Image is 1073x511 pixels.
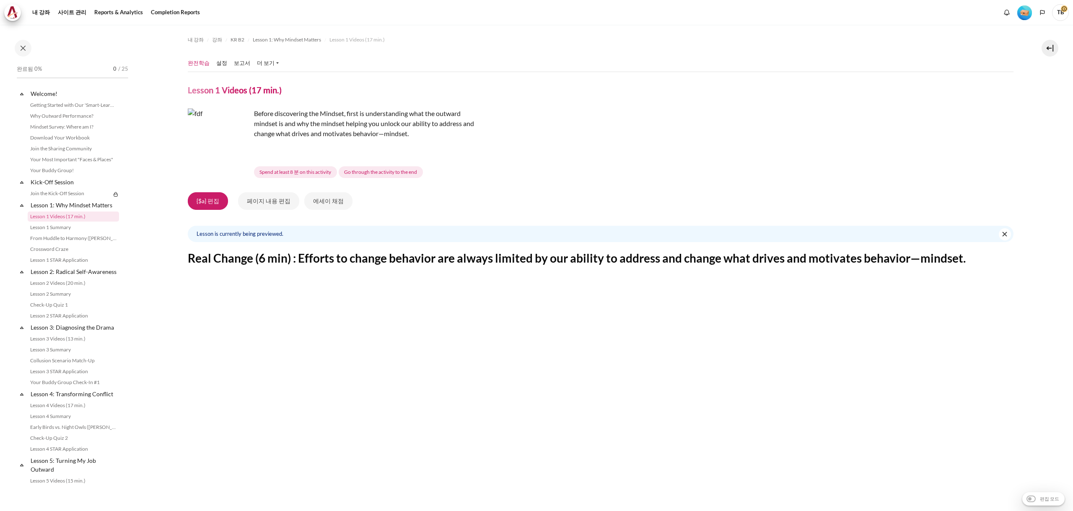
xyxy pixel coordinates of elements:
[18,323,26,332] span: 축소
[231,36,244,44] span: KR B2
[28,433,119,443] a: Check-Up Quiz 2
[17,63,128,87] a: 완료됨 0% 0 / 25
[18,461,26,469] span: 축소
[216,59,227,67] a: 설정
[1052,4,1069,21] span: TB
[28,476,119,486] a: Lesson 5 Videos (15 min.)
[118,65,128,73] span: / 25
[29,4,53,21] a: 내 강좌
[257,59,279,67] a: 더 보기
[28,311,119,321] a: Lesson 2 STAR Application
[212,36,222,44] span: 강좌
[253,36,321,44] span: Lesson 1: Why Mindset Matters
[188,108,251,171] img: fdf
[1036,6,1049,19] button: Languages
[17,65,42,73] span: 완료됨 0%
[18,90,26,98] span: 축소
[1000,6,1013,19] div: Show notification window with no new notifications
[212,35,222,45] a: 강좌
[28,188,111,199] a: Join the Kick-Off Session
[28,444,119,454] a: Lesson 4 STAR Application
[238,192,299,210] button: 페이지 내용 편집
[28,300,119,310] a: Check-Up Quiz 1
[329,35,385,45] a: Lesson 1 Videos (17 min.)
[29,322,119,333] a: Lesson 3: Diagnosing the Drama
[28,422,119,432] a: Early Birds vs. Night Owls ([PERSON_NAME]'s Story)
[29,388,119,400] a: Lesson 4: Transforming Conflict
[28,155,119,165] a: Your Most Important "Faces & Places"
[18,268,26,276] span: 축소
[253,35,321,45] a: Lesson 1: Why Mindset Matters
[188,33,1013,46] nav: 내비게이션 바
[28,278,119,288] a: Lesson 2 Videos (20 min.)
[29,176,119,188] a: Kick-Off Session
[254,165,425,180] div: Lesson 1 Videos (17 min.) 완료 요건
[55,4,89,21] a: 사이트 관리
[234,59,250,67] a: 보고서
[188,85,282,95] h4: Lesson 1 Videos (17 min.)
[304,192,352,210] button: 에세이 채점
[1052,4,1069,21] a: 사용자 메뉴
[28,212,119,222] a: Lesson 1 Videos (17 min.)
[28,400,119,410] a: Lesson 4 Videos (17 min.)
[188,192,228,210] button: {$a} 편집
[29,266,119,277] a: Lesson 2: Radical Self-Awareness
[29,199,119,211] a: Lesson 1: Why Mindset Matters
[91,4,146,21] a: Reports & Analytics
[28,133,119,143] a: Download Your Workbook
[28,356,119,366] a: Collusion Scenario Match-Up
[29,455,119,475] a: Lesson 5: Turning My Job Outward
[188,59,210,67] a: 완전학습
[259,168,331,176] span: Spend at least 8 분 on this activity
[18,390,26,398] span: 축소
[231,35,244,45] a: KR B2
[329,36,385,44] span: Lesson 1 Videos (17 min.)
[18,178,26,186] span: 축소
[188,250,1013,266] h2: Real Change (6 min) : Efforts to change behavior are always limited by our ability to address and...
[148,4,203,21] a: Completion Reports
[28,289,119,299] a: Lesson 2 Summary
[28,165,119,175] a: Your Buddy Group!
[28,122,119,132] a: Mindset Survey: Where am I?
[29,88,119,99] a: Welcome!
[28,111,119,121] a: Why Outward Performance?
[188,226,1013,242] div: Lesson is currently being previewed.
[188,35,204,45] a: 내 강좌
[1014,5,1035,20] a: Level #1
[28,366,119,377] a: Lesson 3 STAR Application
[28,345,119,355] a: Lesson 3 Summary
[28,411,119,421] a: Lesson 4 Summary
[28,233,119,243] a: From Huddle to Harmony ([PERSON_NAME]'s Story)
[28,487,119,497] a: Lesson 5 Summary
[28,334,119,344] a: Lesson 3 Videos (13 min.)
[113,65,117,73] span: 0
[344,168,417,176] span: Go through the activity to the end
[28,244,119,254] a: Crossword Craze
[28,100,119,110] a: Getting Started with Our 'Smart-Learning' Platform
[188,108,481,139] p: Before discovering the Mindset, first is understanding what the outward mindset is and why the mi...
[28,377,119,387] a: Your Buddy Group Check-In #1
[7,6,18,19] img: Architeck
[18,201,26,209] span: 축소
[188,36,204,44] span: 내 강좌
[4,4,25,21] a: Architeck Architeck
[28,144,119,154] a: Join the Sharing Community
[28,255,119,265] a: Lesson 1 STAR Application
[1017,5,1032,20] img: Level #1
[28,222,119,232] a: Lesson 1 Summary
